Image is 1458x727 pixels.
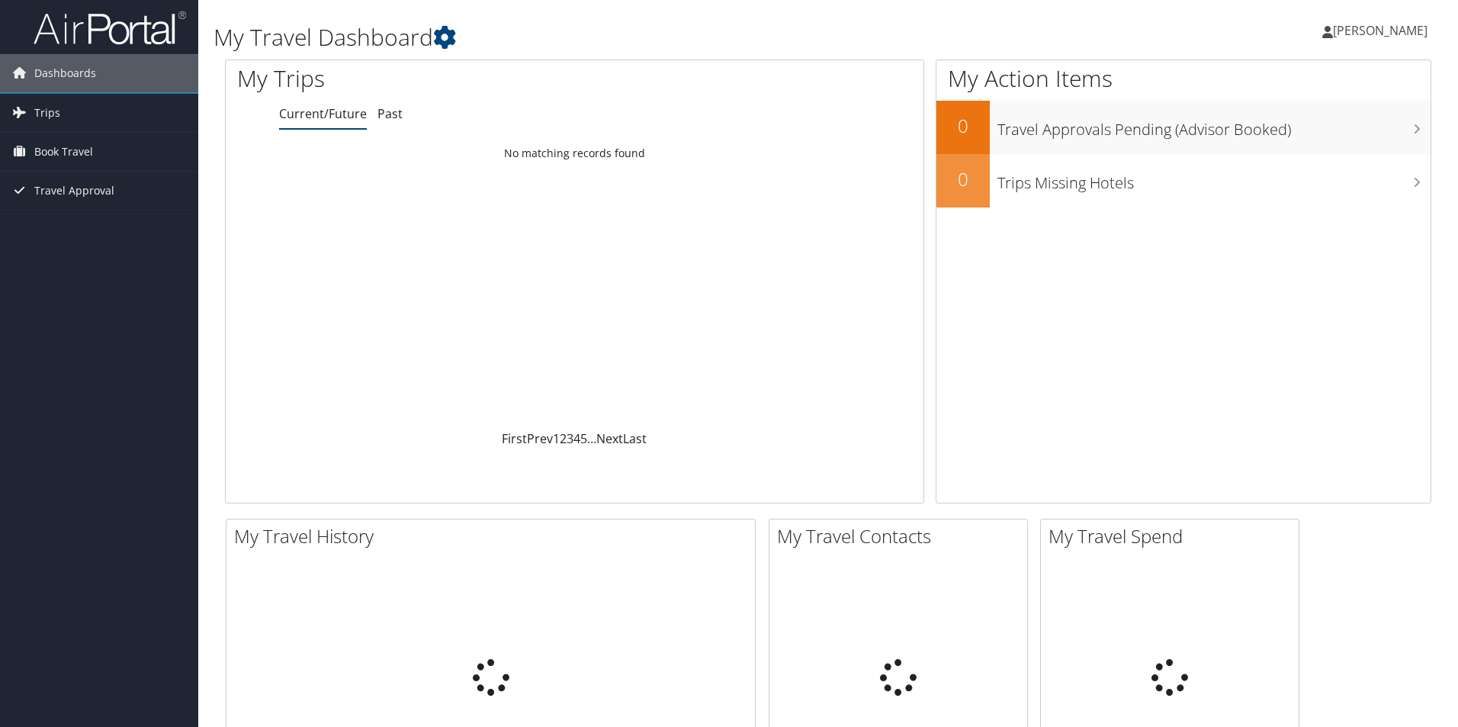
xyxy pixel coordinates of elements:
[997,165,1431,194] h3: Trips Missing Hotels
[560,430,567,447] a: 2
[596,430,623,447] a: Next
[777,523,1027,549] h2: My Travel Contacts
[573,430,580,447] a: 4
[936,63,1431,95] h1: My Action Items
[587,430,596,447] span: …
[34,54,96,92] span: Dashboards
[997,111,1431,140] h3: Travel Approvals Pending (Advisor Booked)
[567,430,573,447] a: 3
[553,430,560,447] a: 1
[234,523,755,549] h2: My Travel History
[34,172,114,210] span: Travel Approval
[279,105,367,122] a: Current/Future
[936,113,990,139] h2: 0
[34,94,60,132] span: Trips
[214,21,1033,53] h1: My Travel Dashboard
[1049,523,1299,549] h2: My Travel Spend
[936,101,1431,154] a: 0Travel Approvals Pending (Advisor Booked)
[936,154,1431,207] a: 0Trips Missing Hotels
[1322,8,1443,53] a: [PERSON_NAME]
[580,430,587,447] a: 5
[623,430,647,447] a: Last
[936,166,990,192] h2: 0
[1333,22,1427,39] span: [PERSON_NAME]
[226,140,923,167] td: No matching records found
[527,430,553,447] a: Prev
[34,10,186,46] img: airportal-logo.png
[237,63,621,95] h1: My Trips
[502,430,527,447] a: First
[34,133,93,171] span: Book Travel
[377,105,403,122] a: Past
